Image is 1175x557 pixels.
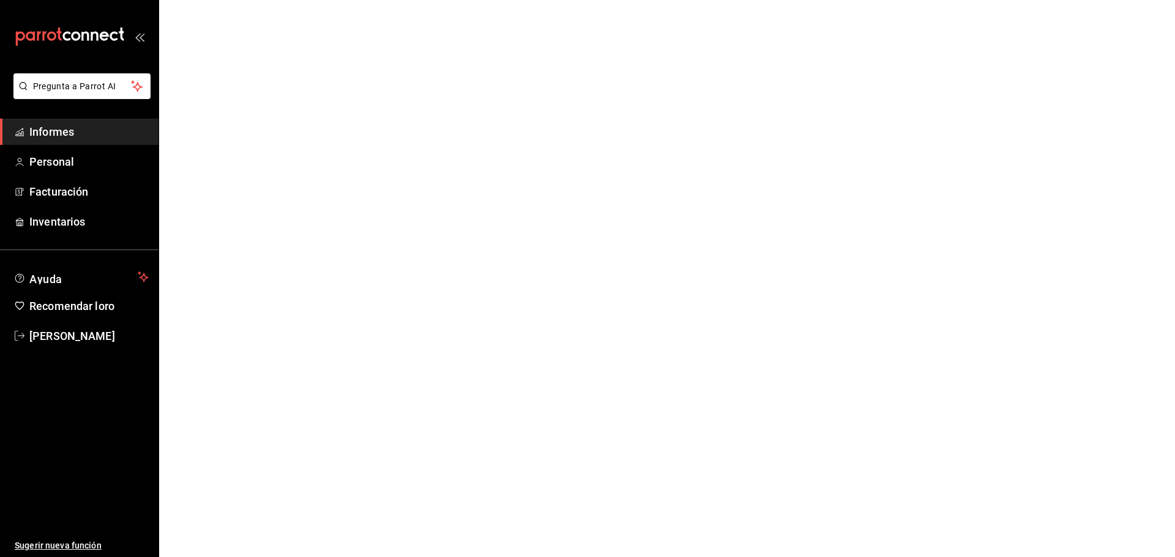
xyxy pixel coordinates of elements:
[33,81,116,91] font: Pregunta a Parrot AI
[29,155,74,168] font: Personal
[29,185,88,198] font: Facturación
[15,540,102,550] font: Sugerir nueva función
[29,273,62,286] font: Ayuda
[29,215,85,228] font: Inventarios
[29,300,114,312] font: Recomendar loro
[29,125,74,138] font: Informes
[135,32,144,42] button: abrir_cajón_menú
[13,73,151,99] button: Pregunta a Parrot AI
[9,89,151,101] a: Pregunta a Parrot AI
[29,330,115,342] font: [PERSON_NAME]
